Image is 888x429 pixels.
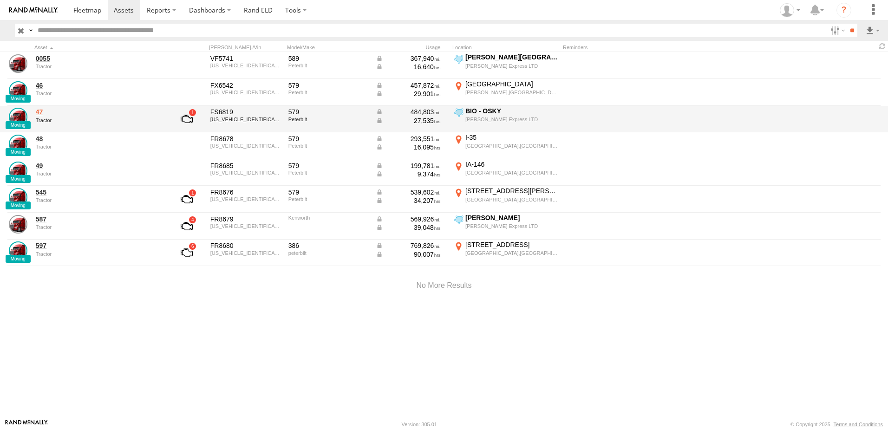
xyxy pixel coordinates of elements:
a: View Asset Details [9,81,27,100]
a: View Asset with Fault/s [170,188,204,210]
div: FR8680 [210,241,282,250]
a: View Asset Details [9,215,27,234]
div: Kenworth [288,215,369,221]
div: 589 [288,54,369,63]
div: [PERSON_NAME],[GEOGRAPHIC_DATA] [465,89,558,96]
div: [GEOGRAPHIC_DATA],[GEOGRAPHIC_DATA] [465,143,558,149]
div: undefined [36,224,163,230]
a: View Asset Details [9,108,27,126]
div: Peterbilt [288,90,369,95]
div: 1XPBDP9X0LD665787 [210,117,282,122]
div: undefined [36,171,163,176]
div: [PERSON_NAME] Express LTD [465,223,558,229]
div: Data from Vehicle CANbus [376,223,441,232]
a: 587 [36,215,163,223]
div: 1XPBD49X8LD664773 [210,196,282,202]
label: Click to View Current Location [452,240,559,266]
div: 1XDAD49X36J139868 [210,223,282,229]
div: Location [452,44,559,51]
div: © Copyright 2025 - [790,422,883,427]
div: Data from Vehicle CANbus [376,170,441,178]
div: peterbilt [288,250,369,256]
div: Data from Vehicle CANbus [376,250,441,259]
div: BIO - OSKY [465,107,558,115]
div: Click to Sort [34,44,164,51]
a: 0055 [36,54,163,63]
div: [STREET_ADDRESS] [465,240,558,249]
a: Visit our Website [5,420,48,429]
div: Data from Vehicle CANbus [376,188,441,196]
div: 1XPBDP9X0LD665692 [210,63,282,68]
a: View Asset Details [9,54,27,73]
div: undefined [36,91,163,96]
div: Data from Vehicle CANbus [376,135,441,143]
div: VF5741 [210,54,282,63]
div: [PERSON_NAME] [465,214,558,222]
div: undefined [36,64,163,69]
div: Peterbilt [288,117,369,122]
label: Export results as... [865,24,881,37]
label: Click to View Current Location [452,214,559,239]
div: undefined [36,144,163,149]
div: [PERSON_NAME][GEOGRAPHIC_DATA],[GEOGRAPHIC_DATA] [465,53,558,61]
div: FR8679 [210,215,282,223]
img: rand-logo.svg [9,7,58,13]
div: undefined [36,197,163,203]
div: 1XPHD49X1CD144649 [210,250,282,256]
div: 1XPBD49X6PD860006 [210,143,282,149]
div: undefined [36,251,163,257]
label: Click to View Current Location [452,187,559,212]
div: I-35 [465,133,558,142]
div: Data from Vehicle CANbus [376,196,441,205]
div: undefined [36,117,163,123]
div: 579 [288,81,369,90]
a: 46 [36,81,163,90]
a: View Asset with Fault/s [170,108,204,130]
div: 579 [288,162,369,170]
label: Click to View Current Location [452,160,559,185]
div: Data from Vehicle CANbus [376,162,441,170]
div: Reminders [563,44,712,51]
a: View Asset Details [9,135,27,153]
div: 579 [288,135,369,143]
div: Peterbilt [288,63,369,68]
i: ? [836,3,851,18]
div: Usage [374,44,449,51]
a: 49 [36,162,163,170]
a: 48 [36,135,163,143]
div: Data from Vehicle CANbus [376,241,441,250]
div: Model/Make [287,44,371,51]
div: Peterbilt [288,143,369,149]
div: [PERSON_NAME] Express LTD [465,116,558,123]
label: Click to View Current Location [452,53,559,78]
div: Data from Vehicle CANbus [376,54,441,63]
a: Terms and Conditions [834,422,883,427]
div: Data from Vehicle CANbus [376,108,441,116]
label: Search Filter Options [827,24,847,37]
a: View Asset Details [9,162,27,180]
div: Peterbilt [288,196,369,202]
div: Version: 305.01 [402,422,437,427]
label: Click to View Current Location [452,107,559,132]
div: FR8678 [210,135,282,143]
label: Click to View Current Location [452,133,559,158]
div: [GEOGRAPHIC_DATA],[GEOGRAPHIC_DATA] [465,169,558,176]
div: [PERSON_NAME] Express LTD [465,63,558,69]
div: 579 [288,188,369,196]
a: View Asset with Fault/s [170,241,204,264]
span: Refresh [877,42,888,51]
div: Data from Vehicle CANbus [376,90,441,98]
div: 1XPBDP9X5LD665686 [210,90,282,95]
div: 386 [288,241,369,250]
div: FS6819 [210,108,282,116]
div: Peterbilt [288,170,369,175]
div: FX6542 [210,81,282,90]
a: View Asset Details [9,188,27,207]
a: 597 [36,241,163,250]
div: [STREET_ADDRESS][PERSON_NAME] [465,187,558,195]
a: View Asset Details [9,241,27,260]
div: [GEOGRAPHIC_DATA],[GEOGRAPHIC_DATA] [465,250,558,256]
label: Click to View Current Location [452,80,559,105]
a: 545 [36,188,163,196]
div: Data from Vehicle CANbus [376,117,441,125]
